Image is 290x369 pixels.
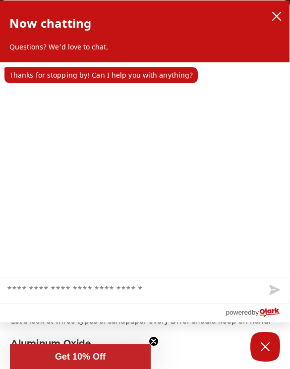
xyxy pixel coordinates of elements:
[9,10,91,36] h2: Now chatting
[226,306,251,319] span: powered
[149,336,159,346] button: Close teaser
[10,344,151,369] div: Get 10% OffClose teaser
[252,306,259,319] span: by
[269,9,285,24] button: close chatbox
[55,352,106,362] span: Get 10% Off
[11,337,279,350] h3: Aluminum Oxide
[250,332,280,362] button: Close Chatbox
[9,42,280,52] p: Questions? We'd love to chat.
[226,304,290,322] a: Powered by Olark
[4,67,198,83] p: Thanks for stopping by! Can I help you with anything?
[258,277,290,303] button: Send message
